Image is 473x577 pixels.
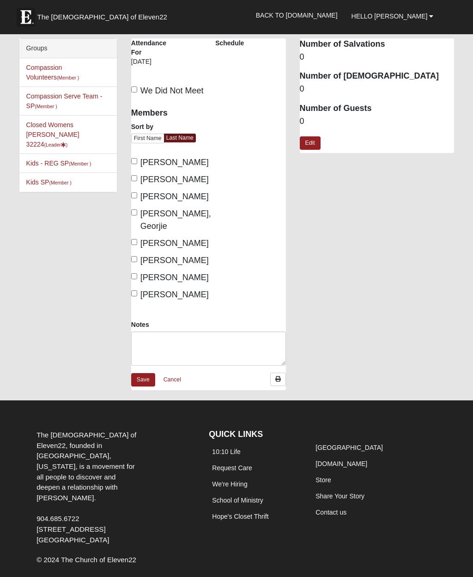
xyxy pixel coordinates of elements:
a: Cancel [158,373,187,387]
small: (Leader ) [44,142,68,147]
small: (Member ) [69,161,91,166]
a: Save [131,373,155,387]
span: © 2024 The Church of Eleven22 [36,556,136,564]
small: (Member ) [35,104,57,109]
img: Eleven22 logo [17,8,35,26]
span: [PERSON_NAME] [140,239,209,248]
h4: Members [131,108,201,118]
input: We Did Not Meet [131,86,137,92]
span: [PERSON_NAME] [140,158,209,167]
span: [PERSON_NAME] [140,256,209,265]
a: Hope's Closet Thrift [212,513,268,520]
input: [PERSON_NAME] [131,175,137,181]
a: Hello [PERSON_NAME] [345,5,441,28]
input: [PERSON_NAME] [131,239,137,245]
a: Contact us [315,509,346,516]
a: Compassion Volunteers(Member ) [26,64,79,81]
a: Kids SP(Member ) [26,178,72,186]
a: We're Hiring [212,480,247,488]
a: [GEOGRAPHIC_DATA] [315,444,383,451]
a: Edit [300,136,321,150]
span: [PERSON_NAME] [140,273,209,282]
span: [PERSON_NAME] [140,175,209,184]
a: School of Ministry [212,497,263,504]
a: Share Your Story [315,492,364,500]
a: Request Care [212,464,252,472]
a: The [DEMOGRAPHIC_DATA] of Eleven22 [12,3,197,26]
a: Closed Womens [PERSON_NAME] 32224(Leader) [26,121,79,148]
span: [PERSON_NAME] [140,192,209,201]
div: [DATE] [131,57,159,73]
a: [DOMAIN_NAME] [315,460,367,467]
h4: QUICK LINKS [209,430,298,440]
span: [PERSON_NAME], Georjie [140,209,211,231]
small: (Member ) [49,180,71,185]
div: The [DEMOGRAPHIC_DATA] of Eleven22, founded in [GEOGRAPHIC_DATA], [US_STATE], is a movement for a... [30,430,145,546]
span: [PERSON_NAME] [140,290,209,299]
dd: 0 [300,116,455,128]
input: [PERSON_NAME] [131,273,137,279]
dd: 0 [300,83,455,95]
a: Back to [DOMAIN_NAME] [249,4,345,27]
input: [PERSON_NAME], Georjie [131,209,137,215]
dt: Number of Guests [300,103,455,115]
a: Print Attendance Roster [270,373,286,386]
a: 10:10 Life [212,448,241,455]
dt: Number of [DEMOGRAPHIC_DATA] [300,70,455,82]
label: Notes [131,320,149,329]
dt: Number of Salvations [300,38,455,50]
div: Groups [19,39,117,58]
label: Sort by [131,122,153,131]
input: [PERSON_NAME] [131,290,137,296]
span: Hello [PERSON_NAME] [352,12,428,20]
a: Last Name [164,134,196,142]
label: Attendance For [131,38,159,57]
a: Compassion Serve Team - SP(Member ) [26,92,103,110]
a: First Name [131,134,164,143]
label: Schedule [215,38,243,48]
small: (Member ) [57,75,79,80]
dd: 0 [300,51,455,63]
span: The [DEMOGRAPHIC_DATA] of Eleven22 [37,12,167,22]
span: [GEOGRAPHIC_DATA] [36,536,109,544]
a: 904.685.6722 [36,515,79,522]
a: Store [315,476,331,484]
a: Kids - REG SP(Member ) [26,160,91,167]
input: [PERSON_NAME] [131,256,137,262]
input: [PERSON_NAME] [131,192,137,198]
input: [PERSON_NAME] [131,158,137,164]
span: We Did Not Meet [140,86,204,95]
